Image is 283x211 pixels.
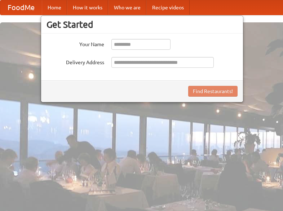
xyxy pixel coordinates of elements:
[67,0,108,15] a: How it works
[42,0,67,15] a: Home
[108,0,146,15] a: Who we are
[188,86,238,97] button: Find Restaurants!
[47,57,104,66] label: Delivery Address
[47,19,238,30] h3: Get Started
[47,39,104,48] label: Your Name
[146,0,190,15] a: Recipe videos
[0,0,42,15] a: FoodMe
